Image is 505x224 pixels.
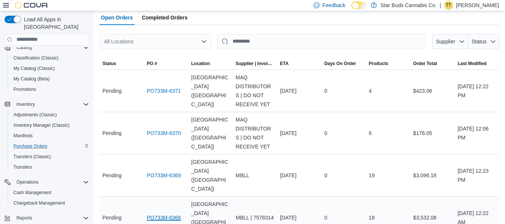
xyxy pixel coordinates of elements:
span: Purchase Orders [10,142,89,151]
span: Feedback [323,1,345,9]
span: Transfers (Classic) [13,154,51,160]
button: Adjustments (Classic) [7,110,92,120]
span: 6 [369,129,372,138]
span: Chargeback Management [10,199,89,208]
div: $423.06 [410,83,455,98]
span: 0 [324,171,327,180]
button: Supplier | Invoice Number [233,58,277,70]
button: Transfers [7,162,92,172]
div: MAQ DISTRIBUTORS | DO NOT RECEIVE YET [233,112,277,154]
button: Inventory [1,99,92,110]
button: Days On Order [321,58,366,70]
div: [DATE] 12:23 PM [455,163,499,187]
button: PO # [144,58,188,70]
span: Manifests [10,131,89,140]
p: | [440,1,441,10]
span: Classification (Classic) [10,53,89,62]
button: Inventory Manager (Classic) [7,120,92,131]
button: Purchase Orders [7,141,92,151]
div: $176.05 [410,126,455,141]
a: Adjustments (Classic) [10,110,60,119]
span: 18 [369,213,375,222]
button: Chargeback Management [7,198,92,208]
span: Reports [16,215,32,221]
span: Transfers (Classic) [10,152,89,161]
span: 19 [369,171,375,180]
span: Supplier | Invoice Number [235,61,274,67]
button: Last Modified [455,58,499,70]
span: Products [369,61,388,67]
a: PO733M-6371 [147,86,181,95]
button: Operations [13,178,41,187]
a: Manifests [10,131,36,140]
button: My Catalog (Beta) [7,74,92,84]
span: Supplier [436,39,455,45]
button: Manifests [7,131,92,141]
button: Open list of options [201,39,207,45]
span: Chargeback Management [13,200,65,206]
span: Completed Orders [142,10,188,25]
a: Promotions [10,85,39,94]
span: Catalog [16,45,32,50]
div: [DATE] [277,83,321,98]
span: Cash Management [13,190,51,196]
span: 4 [369,86,372,95]
button: My Catalog (Classic) [7,63,92,74]
span: Pending [102,171,121,180]
a: Transfers [10,163,35,172]
span: Inventory [16,101,35,107]
span: Transfers [10,163,89,172]
span: Manifests [13,133,33,139]
div: $3,096.18 [410,168,455,183]
div: MAQ DISTRIBUTORS | DO NOT RECEIVE YET [233,70,277,112]
a: Transfers (Classic) [10,152,54,161]
input: This is a search bar. After typing your query, hit enter to filter the results lower in the page. [218,34,426,49]
input: Dark Mode [351,1,367,9]
button: Status [468,34,499,49]
span: ETA [280,61,289,67]
span: Cash Management [10,188,89,197]
span: Pending [102,86,121,95]
span: Catalog [13,43,89,52]
span: TT [446,1,452,10]
button: Operations [1,177,92,187]
div: [DATE] [277,168,321,183]
button: Catalog [13,43,35,52]
p: Star Buds Cannabis Co. [381,1,437,10]
button: Reports [13,214,35,223]
button: Catalog [1,42,92,53]
span: Days On Order [324,61,356,67]
span: Last Modified [458,61,486,67]
button: Location [188,58,233,70]
span: Operations [13,178,89,187]
span: My Catalog (Beta) [10,74,89,83]
a: PO733M-6368 [147,213,181,222]
a: PO733M-6370 [147,129,181,138]
span: [GEOGRAPHIC_DATA] ([GEOGRAPHIC_DATA]) [191,157,230,193]
div: [DATE] 12:22 PM [455,79,499,103]
span: Transfers [13,164,32,170]
span: Promotions [10,85,89,94]
a: My Catalog (Classic) [10,64,58,73]
span: Open Orders [101,10,133,25]
span: Promotions [13,86,36,92]
span: My Catalog (Classic) [10,64,89,73]
button: ETA [277,58,321,70]
div: MBLL [233,168,277,183]
span: Reports [13,214,89,223]
div: Location [191,61,210,67]
span: Inventory Manager (Classic) [13,122,70,128]
button: Order Total [410,58,455,70]
p: [PERSON_NAME] [456,1,499,10]
button: Reports [1,213,92,223]
a: My Catalog (Beta) [10,74,53,83]
span: 0 [324,86,327,95]
button: Products [366,58,410,70]
button: Supplier [432,34,468,49]
span: Purchase Orders [13,143,47,149]
span: Status [472,39,487,45]
div: Tannis Talarico [444,1,453,10]
span: Inventory Manager (Classic) [10,121,89,130]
